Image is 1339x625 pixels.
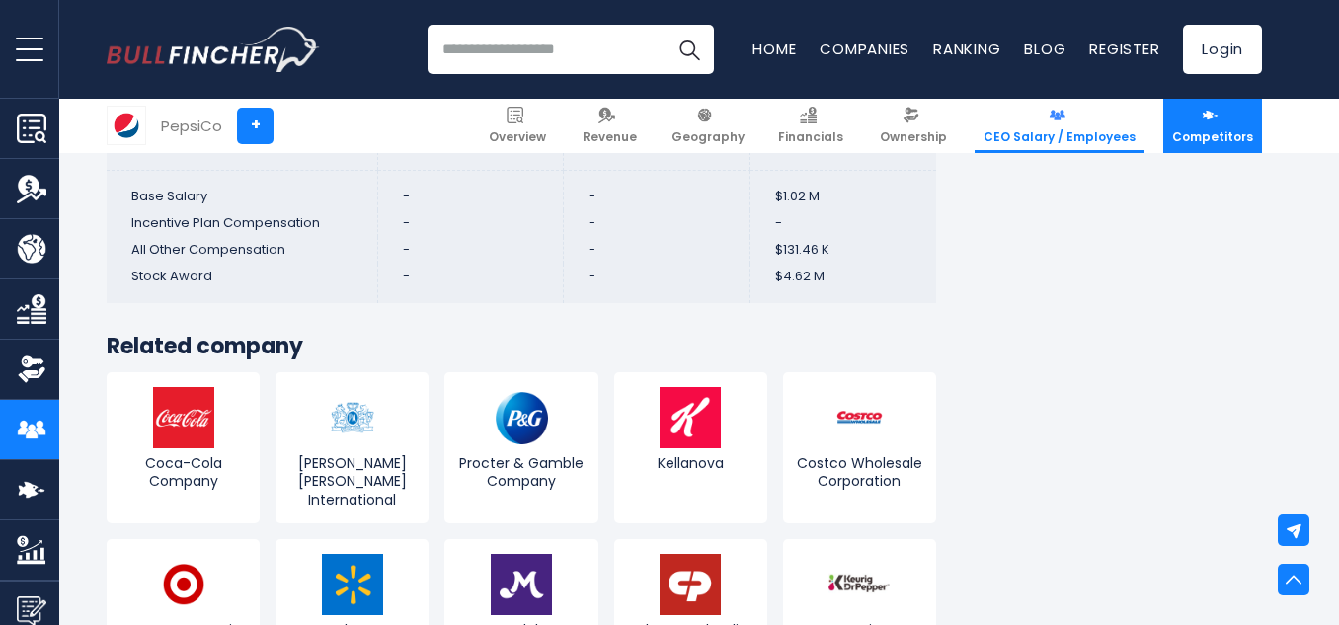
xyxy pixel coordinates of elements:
img: COST logo [828,387,890,448]
td: - [377,237,564,264]
span: CEO Salary / Employees [984,129,1136,145]
a: Register [1089,39,1159,59]
a: Overview [480,99,555,153]
img: PG logo [491,387,552,448]
td: All Other Compensation [107,237,377,264]
a: + [237,108,274,144]
a: Blog [1024,39,1065,59]
h3: Related company [107,333,936,361]
td: - [377,210,564,237]
td: - [749,210,936,237]
span: Coca-Cola Company [112,454,255,490]
span: Ownership [880,129,947,145]
a: Revenue [574,99,646,153]
td: - [564,264,750,303]
img: CL logo [660,554,721,615]
a: Home [752,39,796,59]
span: Revenue [583,129,637,145]
a: Companies [820,39,909,59]
a: Go to homepage [107,27,319,72]
a: Ownership [871,99,956,153]
a: Financials [769,99,852,153]
img: KO logo [153,387,214,448]
a: Costco Wholesale Corporation [783,372,936,523]
img: WMT logo [322,554,383,615]
td: $131.46 K [749,237,936,264]
span: [PERSON_NAME] [PERSON_NAME] International [280,454,424,508]
img: PM logo [322,387,383,448]
img: TGT logo [153,554,214,615]
td: - [564,210,750,237]
span: Geography [671,129,745,145]
span: Kellanova [619,454,762,472]
td: Incentive Plan Compensation [107,210,377,237]
a: [PERSON_NAME] [PERSON_NAME] International [276,372,429,523]
a: Login [1183,25,1262,74]
div: PepsiCo [161,115,222,137]
img: MDLZ logo [491,554,552,615]
td: $4.62 M [749,264,936,303]
a: Competitors [1163,99,1262,153]
span: Overview [489,129,546,145]
img: Ownership [17,354,46,384]
span: Financials [778,129,843,145]
td: Stock Award [107,264,377,303]
button: Search [665,25,714,74]
img: K logo [660,387,721,448]
a: CEO Salary / Employees [975,99,1144,153]
td: $1.02 M [749,171,936,210]
a: Ranking [933,39,1000,59]
td: - [564,237,750,264]
td: - [377,171,564,210]
img: PEP logo [108,107,145,144]
span: Procter & Gamble Company [449,454,592,490]
a: Kellanova [614,372,767,523]
td: - [564,171,750,210]
span: Competitors [1172,129,1253,145]
td: Base Salary [107,171,377,210]
span: Costco Wholesale Corporation [788,454,931,490]
a: Geography [663,99,753,153]
img: KDP logo [828,554,890,615]
a: Coca-Cola Company [107,372,260,523]
img: Bullfincher logo [107,27,320,72]
a: Procter & Gamble Company [444,372,597,523]
td: - [377,264,564,303]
